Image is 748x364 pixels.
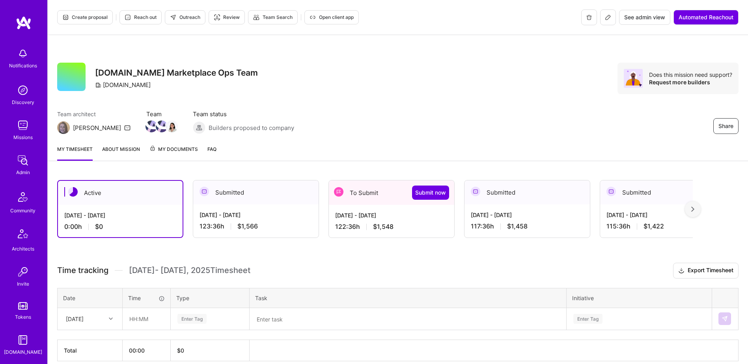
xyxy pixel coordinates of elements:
[214,14,240,21] span: Review
[9,61,37,70] div: Notifications
[193,121,205,134] img: Builders proposed to company
[464,180,590,204] div: Submitted
[193,180,319,204] div: Submitted
[109,317,113,321] i: icon Chevron
[209,10,245,24] button: Review
[146,120,157,133] a: Team Member Avatar
[15,313,31,321] div: Tokens
[62,14,69,20] i: icon Proposal
[619,10,670,25] button: See admin view
[12,245,34,253] div: Architects
[200,211,312,219] div: [DATE] - [DATE]
[64,211,176,219] div: [DATE] - [DATE]
[13,133,33,141] div: Missions
[15,46,31,61] img: bell
[17,280,29,288] div: Invite
[95,68,258,78] h3: [DOMAIN_NAME] Marketplace Ops Team
[335,223,448,231] div: 122:36 h
[16,16,32,30] img: logo
[95,81,151,89] div: [DOMAIN_NAME]
[471,211,584,219] div: [DATE] - [DATE]
[304,10,359,24] button: Open client app
[606,187,616,196] img: Submitted
[310,14,354,21] span: Open client app
[606,222,719,230] div: 115:36 h
[15,152,31,168] img: admin teamwork
[57,110,131,118] span: Team architect
[57,10,113,24] button: Create proposal
[237,222,258,230] span: $1,566
[166,121,178,132] img: Team Member Avatar
[13,188,32,206] img: Community
[12,98,34,106] div: Discovery
[507,222,528,230] span: $1,458
[171,288,250,308] th: Type
[68,187,78,197] img: Active
[214,14,220,20] i: icon Targeter
[145,121,157,132] img: Team Member Avatar
[250,288,567,308] th: Task
[16,168,30,176] div: Admin
[673,263,739,279] button: Export Timesheet
[600,180,726,204] div: Submitted
[691,206,694,212] img: right
[624,13,665,21] span: See admin view
[13,226,32,245] img: Architects
[165,10,205,24] button: Outreach
[10,206,35,215] div: Community
[722,316,728,322] img: Submit
[673,10,739,25] button: Automated Reachout
[62,14,108,21] span: Create proposal
[125,14,157,21] span: Reach out
[713,118,739,134] button: Share
[200,222,312,230] div: 123:36 h
[15,332,31,348] img: guide book
[18,302,28,310] img: tokens
[167,120,177,133] a: Team Member Avatar
[58,181,183,205] div: Active
[718,122,733,130] span: Share
[209,124,294,132] span: Builders proposed to company
[200,187,209,196] img: Submitted
[649,71,732,78] div: Does this mission need support?
[57,121,70,134] img: Team Architect
[471,222,584,230] div: 117:36 h
[66,315,84,323] div: [DATE]
[128,294,165,302] div: Time
[123,308,170,329] input: HH:MM
[149,145,198,161] a: My Documents
[412,186,449,200] button: Submit now
[248,10,298,24] button: Team Search
[156,121,168,132] img: Team Member Avatar
[334,187,343,197] img: To Submit
[58,288,123,308] th: Date
[57,266,108,275] span: Time tracking
[157,120,167,133] a: Team Member Avatar
[572,294,706,302] div: Initiative
[15,264,31,280] img: Invite
[253,14,293,21] span: Team Search
[58,340,123,361] th: Total
[624,69,643,88] img: Avatar
[170,14,200,21] span: Outreach
[57,145,93,161] a: My timesheet
[177,347,184,354] span: $ 0
[644,222,664,230] span: $1,422
[207,145,216,161] a: FAQ
[649,78,732,86] div: Request more builders
[606,211,719,219] div: [DATE] - [DATE]
[119,10,162,24] button: Reach out
[193,110,294,118] span: Team status
[124,124,131,131] i: icon Mail
[679,13,733,21] span: Automated Reachout
[149,145,198,154] span: My Documents
[146,110,177,118] span: Team
[15,117,31,133] img: teamwork
[335,211,448,219] div: [DATE] - [DATE]
[373,223,394,231] span: $1,548
[123,340,171,361] th: 00:00
[73,124,121,132] div: [PERSON_NAME]
[573,313,603,325] div: Enter Tag
[95,82,101,88] i: icon CompanyGray
[64,223,176,231] div: 0:00 h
